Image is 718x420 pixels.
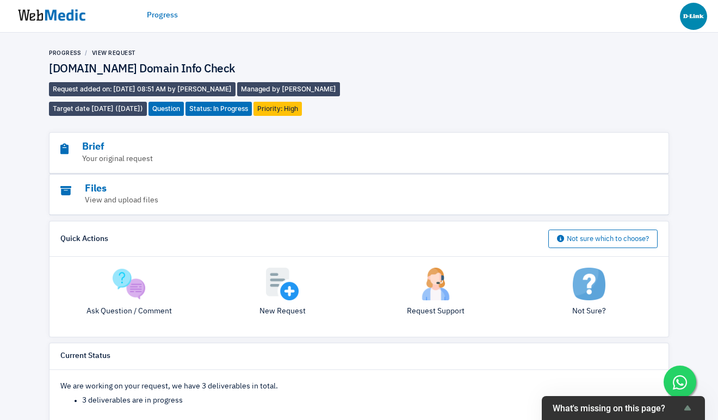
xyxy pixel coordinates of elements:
[92,50,136,56] a: View Request
[573,268,605,300] img: not-sure.png
[548,230,658,248] button: Not sure which to choose?
[185,102,252,116] span: Status: In Progress
[147,10,178,21] a: Progress
[266,268,299,300] img: add.png
[521,306,658,317] p: Not Sure?
[148,102,184,116] span: Question
[60,381,658,392] p: We are working on your request, we have 3 deliverables in total.
[49,102,147,116] span: Target date [DATE] ([DATE])
[253,102,302,116] span: Priority: High
[553,402,694,415] button: Show survey - What's missing on this page?
[237,82,340,96] span: Managed by [PERSON_NAME]
[49,50,81,56] a: Progress
[113,268,145,300] img: question.png
[60,195,598,206] p: View and upload files
[82,395,658,406] li: 3 deliverables are in progress
[49,63,359,77] h4: [DOMAIN_NAME] Domain Info Check
[60,153,598,165] p: Your original request
[367,306,504,317] p: Request Support
[60,183,598,195] h3: Files
[214,306,351,317] p: New Request
[60,141,598,153] h3: Brief
[49,82,236,96] span: Request added on: [DATE] 08:51 AM by [PERSON_NAME]
[60,351,110,361] h6: Current Status
[49,49,359,57] nav: breadcrumb
[419,268,452,300] img: support.png
[553,403,681,413] span: What's missing on this page?
[60,234,108,244] h6: Quick Actions
[60,306,197,317] p: Ask Question / Comment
